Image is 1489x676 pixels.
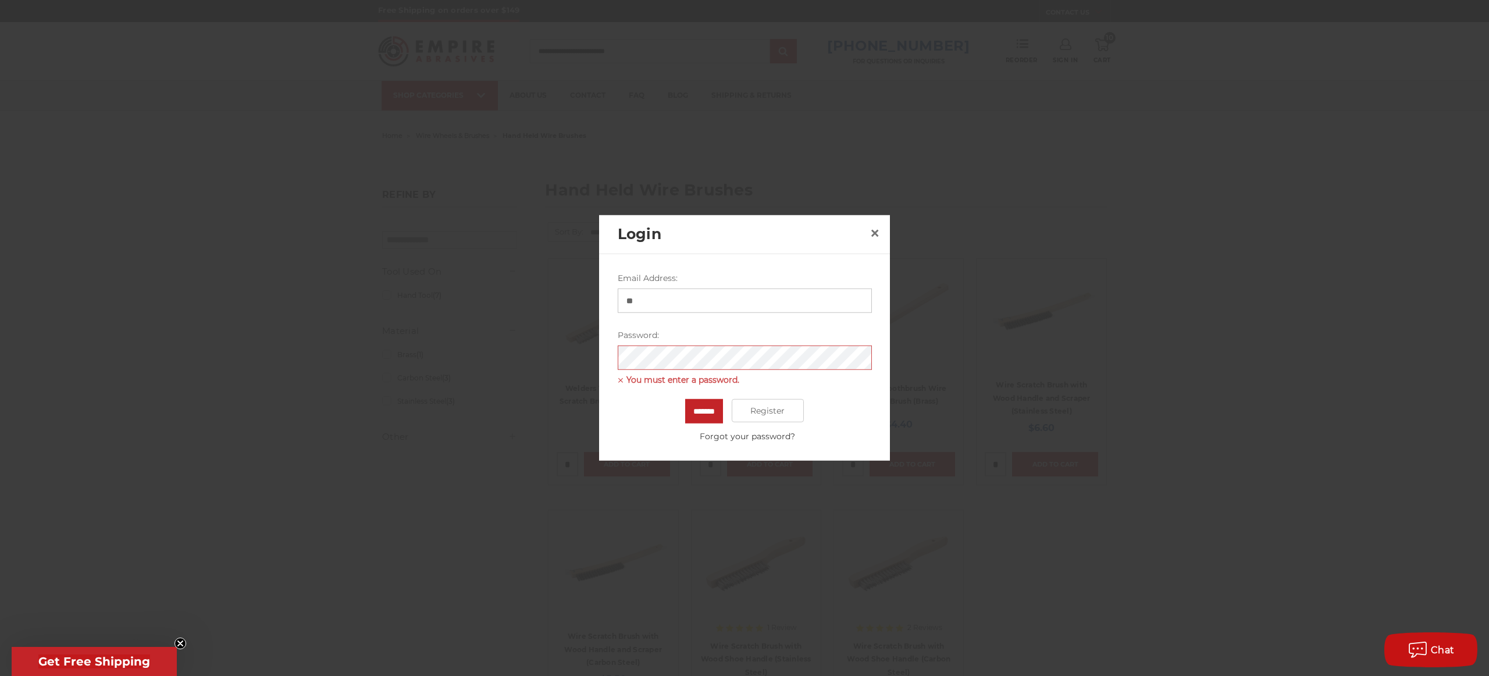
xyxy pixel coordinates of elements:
span: × [870,221,880,244]
label: Email Address: [618,272,872,284]
span: You must enter a password. [618,373,872,387]
button: Close teaser [174,638,186,649]
a: Forgot your password? [624,430,871,443]
span: Chat [1431,645,1455,656]
a: Register [732,399,804,422]
a: Close [865,223,884,242]
span: Get Free Shipping [38,654,150,668]
label: Password: [618,329,872,341]
h2: Login [618,223,865,246]
div: Get Free ShippingClose teaser [12,647,177,676]
button: Chat [1384,632,1477,667]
